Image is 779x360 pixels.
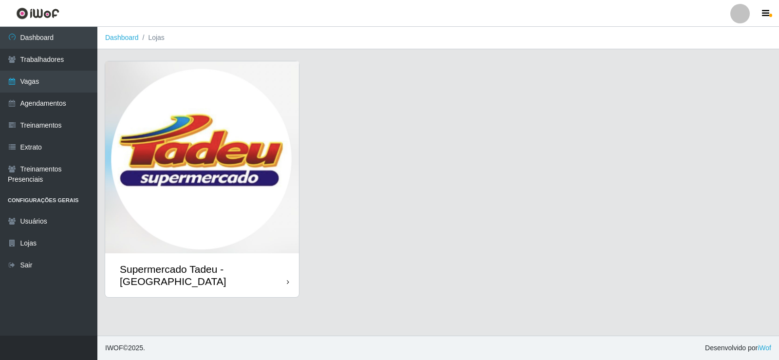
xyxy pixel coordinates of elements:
[758,344,771,352] a: iWof
[16,7,59,19] img: CoreUI Logo
[120,263,287,287] div: Supermercado Tadeu - [GEOGRAPHIC_DATA]
[105,343,145,353] span: © 2025 .
[97,27,779,49] nav: breadcrumb
[105,344,123,352] span: IWOF
[105,61,299,297] a: Supermercado Tadeu - [GEOGRAPHIC_DATA]
[105,34,139,41] a: Dashboard
[139,33,165,43] li: Lojas
[705,343,771,353] span: Desenvolvido por
[105,61,299,253] img: cardImg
